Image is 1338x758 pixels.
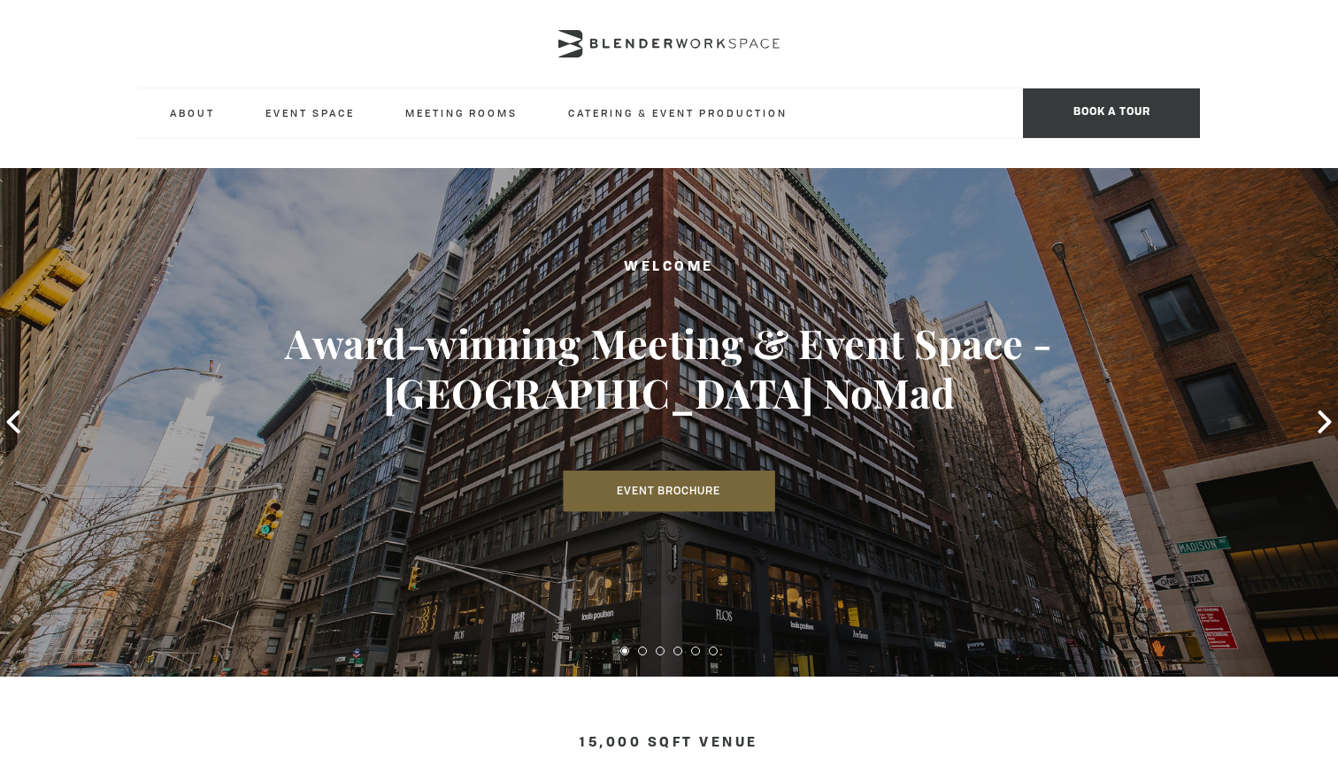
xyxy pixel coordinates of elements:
h3: Award-winning Meeting & Event Space - [GEOGRAPHIC_DATA] NoMad [67,318,1272,417]
h2: Welcome [67,256,1272,279]
a: Event Space [251,88,369,137]
a: Catering & Event Production [554,88,802,137]
a: Event Brochure [563,471,774,512]
span: Book a tour [1023,88,1200,138]
a: About [156,88,229,137]
h4: 15,000 sqft venue [138,736,1200,751]
iframe: Chat Widget [1250,673,1338,758]
a: Meeting Rooms [391,88,532,137]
